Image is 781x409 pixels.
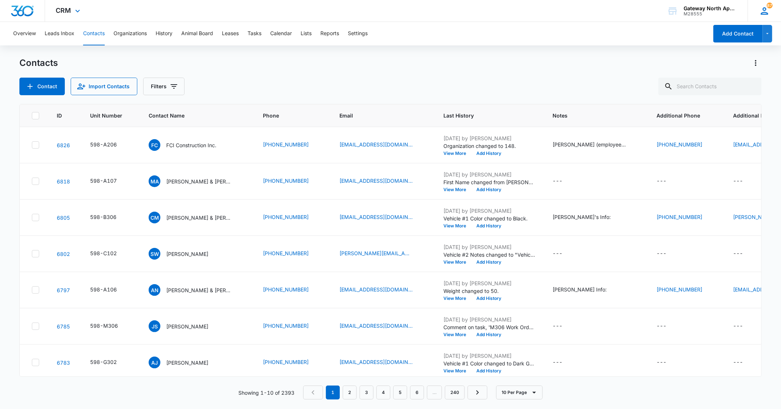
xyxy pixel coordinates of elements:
div: Additional Email - - Select to Edit Field [733,177,756,186]
div: Unit Number - 598-M306 - Select to Edit Field [90,322,131,331]
button: Animal Board [181,22,213,45]
div: --- [553,358,562,367]
div: --- [733,322,743,331]
p: [PERSON_NAME] & [PERSON_NAME] [166,214,232,222]
button: Calendar [270,22,292,45]
div: Additional Email - - Select to Edit Field [733,322,756,331]
a: [EMAIL_ADDRESS][DOMAIN_NAME] [339,286,413,293]
span: AN [149,284,160,296]
button: View More [443,187,471,192]
a: Page 6 [410,386,424,399]
div: Notes - Jacobs Info: - Select to Edit Field [553,286,620,294]
a: [PHONE_NUMBER] [657,213,702,221]
div: Phone - 7192312374 - Select to Edit Field [263,322,322,331]
em: 1 [326,386,340,399]
p: [DATE] by [PERSON_NAME] [443,134,535,142]
a: Navigate to contact details page for Samantha Watkinson [57,251,70,257]
div: --- [657,322,666,331]
span: Last History [443,112,524,119]
button: Add History [471,260,506,264]
button: Add History [471,296,506,301]
a: Navigate to contact details page for Amanda Jones [57,360,70,366]
a: Page 3 [360,386,373,399]
button: Add History [471,369,506,373]
div: --- [657,249,666,258]
button: Leases [222,22,239,45]
button: Add History [471,187,506,192]
div: Email - cwatki94@gmail.com - Select to Edit Field [339,213,426,222]
div: Additional Phone - 7207080893 - Select to Edit Field [657,213,715,222]
div: Phone - 7207080895 - Select to Edit Field [263,213,322,222]
button: View More [443,260,471,264]
div: Additional Phone - 9702500176 - Select to Edit Field [657,141,715,149]
span: JS [149,320,160,332]
div: notifications count [767,3,773,8]
a: [EMAIL_ADDRESS][DOMAIN_NAME] [339,322,413,330]
div: 598-A106 [90,286,117,293]
div: Phone - 6143611247 - Select to Edit Field [263,249,322,258]
button: 10 Per Page [496,386,543,399]
div: --- [657,177,666,186]
div: 598-M306 [90,322,118,330]
p: First Name changed from [PERSON_NAME] to [PERSON_NAME] &amp;. Last Name changed from [PERSON_NAME... [443,178,535,186]
a: [PHONE_NUMBER] [263,286,309,293]
div: --- [657,358,666,367]
div: --- [553,322,562,331]
p: [PERSON_NAME] & [PERSON_NAME] [166,178,232,185]
p: Comment on task, 'M306 Work Order' "done" [443,323,535,331]
div: Email - sam.watkinson303@gmail.com - Select to Edit Field [339,249,426,258]
p: FCI Construction Inc. [166,141,216,149]
span: MA [149,175,160,187]
span: Phone [263,112,311,119]
div: Email - jermaineshields87@gmail.com - Select to Edit Field [339,322,426,331]
a: Navigate to contact details page for Martin Avina Mendez & Bryanna K.Ortiz [57,178,70,185]
div: Email - pstokke@fciol.com - Select to Edit Field [339,141,426,149]
span: SW [149,248,160,260]
button: Organizations [114,22,147,45]
div: Contact Name - Caron Mershon & Kyle Mershon - Select to Edit Field [149,212,245,223]
button: View More [443,369,471,373]
span: Contact Name [149,112,235,119]
div: Additional Phone - - Select to Edit Field [657,177,680,186]
p: [DATE] by [PERSON_NAME] [443,279,535,287]
button: View More [443,332,471,337]
a: Next Page [468,386,487,399]
div: Notes - Larence (employee) Info: - Select to Edit Field [553,141,639,149]
button: Import Contacts [71,78,137,95]
span: ID [57,112,62,119]
div: --- [733,177,743,186]
p: [PERSON_NAME] [166,359,208,367]
a: Navigate to contact details page for Caron Mershon & Kyle Mershon [57,215,70,221]
div: [PERSON_NAME] (employee) Info: [553,141,626,148]
a: [EMAIL_ADDRESS][DOMAIN_NAME] [339,213,413,221]
button: Add Contact [19,78,65,95]
button: History [156,22,172,45]
div: account id [684,11,737,16]
div: Additional Phone - - Select to Edit Field [657,358,680,367]
div: --- [733,249,743,258]
span: Unit Number [90,112,131,119]
div: --- [553,177,562,186]
h1: Contacts [19,57,58,68]
div: Phone - 7209348193 - Select to Edit Field [263,177,322,186]
button: Actions [750,57,762,69]
div: Additional Email - - Select to Edit Field [733,358,756,367]
div: --- [553,249,562,258]
div: Email - aprilmaemm2@yahoo.com - Select to Edit Field [339,358,426,367]
button: Add History [471,151,506,156]
a: Page 5 [393,386,407,399]
div: Contact Name - Jermaine Shields - Select to Edit Field [149,320,222,332]
div: Additional Phone - 9708067196 - Select to Edit Field [657,286,715,294]
div: Unit Number - 598-A106 - Select to Edit Field [90,286,130,294]
p: Showing 1-10 of 2393 [238,389,294,397]
button: Overview [13,22,36,45]
div: Unit Number - 598-C102 - Select to Edit Field [90,249,130,258]
p: [PERSON_NAME] [166,250,208,258]
div: Contact Name - Amanda Jones - Select to Edit Field [149,357,222,368]
button: Leads Inbox [45,22,74,45]
button: View More [443,296,471,301]
button: Add Contact [713,25,763,42]
input: Search Contacts [658,78,762,95]
span: CM [149,212,160,223]
div: Phone - 3072867803 - Select to Edit Field [263,358,322,367]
